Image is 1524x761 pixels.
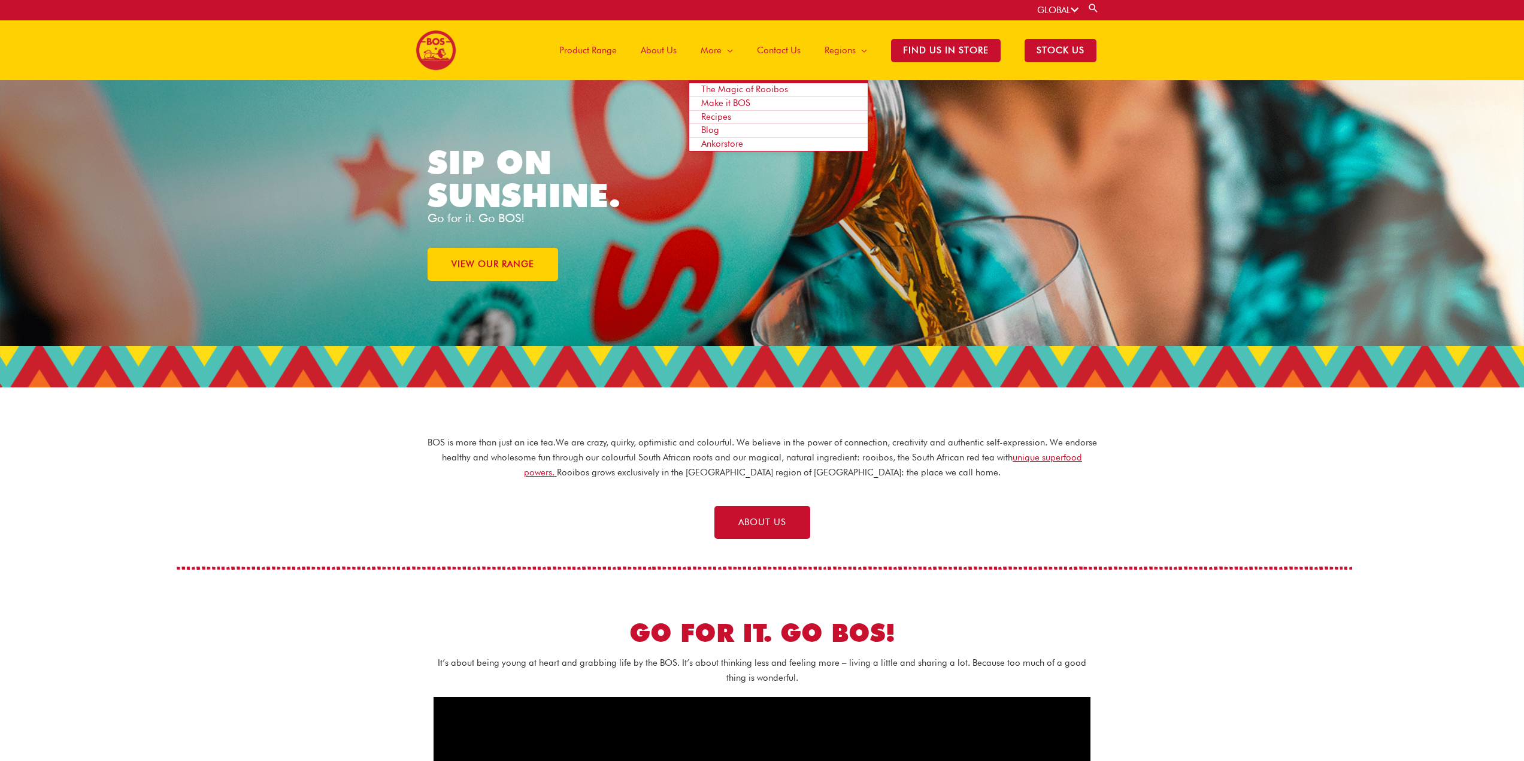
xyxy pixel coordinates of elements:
span: Ankorstore [701,138,743,149]
span: VIEW OUR RANGE [452,260,534,269]
a: ABOUT US [714,506,810,539]
a: unique superfood powers. [524,452,1083,478]
span: Blog [701,125,719,135]
p: BOS is more than just an ice tea. We are crazy, quirky, optimistic and colourful. We believe in t... [427,435,1098,480]
a: Regions [813,20,879,80]
a: Recipes [689,111,868,125]
span: Find Us in Store [891,39,1001,62]
span: Make it BOS [701,98,750,108]
a: The Magic of Rooibos [689,83,868,97]
a: GLOBAL [1037,5,1078,16]
span: Recipes [701,111,731,122]
a: Contact Us [745,20,813,80]
a: About Us [629,20,689,80]
span: It’s about being young at heart and grabbing life by the BOS. It’s about thinking less and feelin... [438,657,1086,683]
nav: Site Navigation [538,20,1108,80]
span: STOCK US [1025,39,1096,62]
a: More [689,20,745,80]
span: About Us [641,32,677,68]
span: Product Range [559,32,617,68]
span: The Magic of Rooibos [701,84,788,95]
span: Contact Us [757,32,801,68]
span: More [701,32,722,68]
a: STOCK US [1013,20,1108,80]
p: Go for it. Go BOS! [428,212,762,224]
a: Product Range [547,20,629,80]
a: VIEW OUR RANGE [428,248,558,281]
a: Make it BOS [689,97,868,111]
h2: GO FOR IT. GO BOS! [499,617,1026,650]
img: BOS logo finals-200px [416,30,456,71]
a: Ankorstore [689,138,868,151]
a: Find Us in Store [879,20,1013,80]
a: Blog [689,124,868,138]
h1: SIP ON SUNSHINE. [428,146,672,212]
a: Search button [1087,2,1099,14]
span: ABOUT US [738,518,786,527]
span: Regions [825,32,856,68]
